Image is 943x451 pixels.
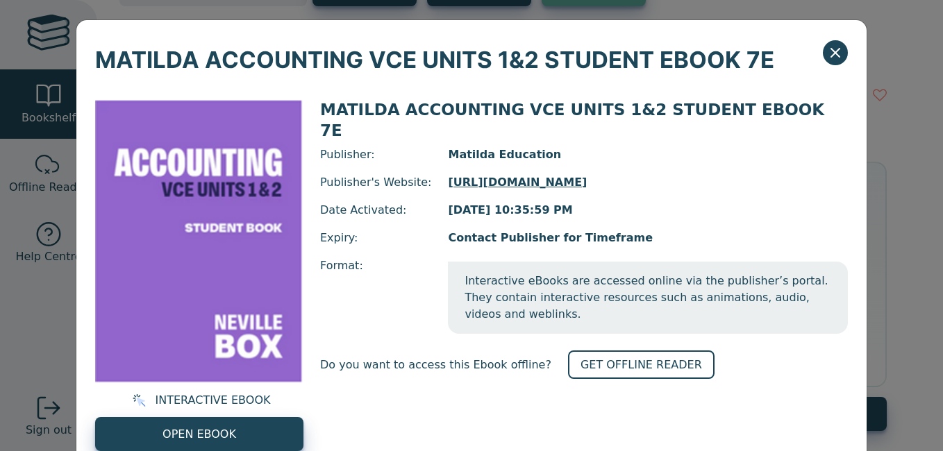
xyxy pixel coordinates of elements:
span: Expiry: [320,230,431,246]
span: MATILDA ACCOUNTING VCE UNITS 1&2 STUDENT EBOOK 7E [95,39,774,80]
img: 312a2f21-9c2c-4f8d-b652-a101ededa97b.png [95,99,303,384]
a: GET OFFLINE READER [568,350,715,379]
span: Contact Publisher for Timeframe [448,230,848,246]
div: Do you want to access this Ebook offline? [320,350,848,379]
span: MATILDA ACCOUNTING VCE UNITS 1&2 STUDENT EBOOK 7E [320,101,824,139]
span: Publisher: [320,146,431,163]
span: Date Activated: [320,202,431,219]
span: [DATE] 10:35:59 PM [448,202,848,219]
span: Format: [320,257,431,334]
span: Interactive eBooks are accessed online via the publisher’s portal. They contain interactive resou... [448,262,848,334]
button: Close [823,40,848,65]
img: interactive.svg [128,392,146,409]
span: Publisher's Website: [320,174,431,191]
span: Matilda Education [448,146,848,163]
a: OPEN EBOOK [95,417,303,451]
a: [URL][DOMAIN_NAME] [448,174,848,191]
span: OPEN EBOOK [162,426,236,443]
span: INTERACTIVE EBOOK [156,392,271,409]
